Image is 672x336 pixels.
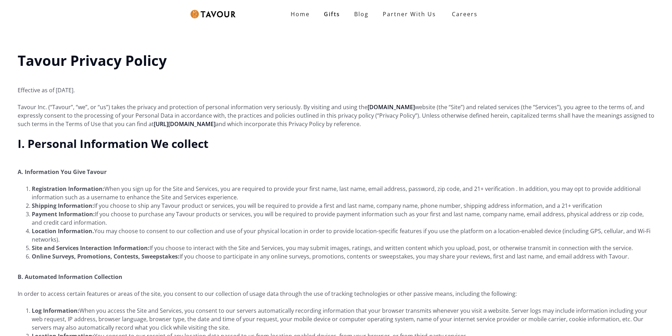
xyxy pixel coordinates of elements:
strong: Registration Information: [32,185,104,193]
li: If you choose to purchase any Tavour products or services, you will be required to provide paymen... [32,210,654,227]
p: Effective as of [DATE]. [18,77,654,94]
strong: Home [291,10,310,18]
strong: I. Personal Information We collect [18,136,208,151]
a: Gifts [317,7,347,21]
a: Partner With Us [376,7,443,21]
strong: Payment Information: [32,210,95,218]
li: If you choose to interact with the Site and Services, you may submit images, ratings, and written... [32,244,654,252]
strong: Site and Services Interaction Information: [32,244,150,252]
strong: Online Surveys, Promotions, Contests, Sweepstakes: [32,253,180,260]
p: In order to access certain features or areas of the site, you consent to our collection of usage ... [18,290,654,298]
li: When you access the Site and Services, you consent to our servers automatically recording informa... [32,306,654,332]
a: [DOMAIN_NAME] [368,103,415,111]
a: Blog [347,7,376,21]
a: Careers [443,4,483,24]
strong: Log Information: [32,307,79,315]
li: When you sign up for the Site and Services, you are required to provide your first name, last nam... [32,185,654,201]
strong: Tavour Privacy Policy [18,51,167,70]
a: Home [284,7,317,21]
strong: Careers [452,7,478,21]
li: You may choose to consent to our collection and use of your physical location in order to provide... [32,227,654,244]
p: Tavour Inc. (“Tavour”, “we”, or “us”) takes the privacy and protection of personal information ve... [18,103,654,128]
a: [URL][DOMAIN_NAME] [154,120,216,128]
strong: Shipping Information: [32,202,94,210]
li: If you choose to participate in any online surveys, promotions, contents or sweepstakes, you may ... [32,252,654,261]
strong: Location Information. [32,227,94,235]
strong: B. Automated Information Collection [18,273,122,281]
li: If you choose to ship any Tavour product or services, you will be required to provide a first and... [32,201,654,210]
strong: A. Information You Give Tavour [18,168,107,176]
